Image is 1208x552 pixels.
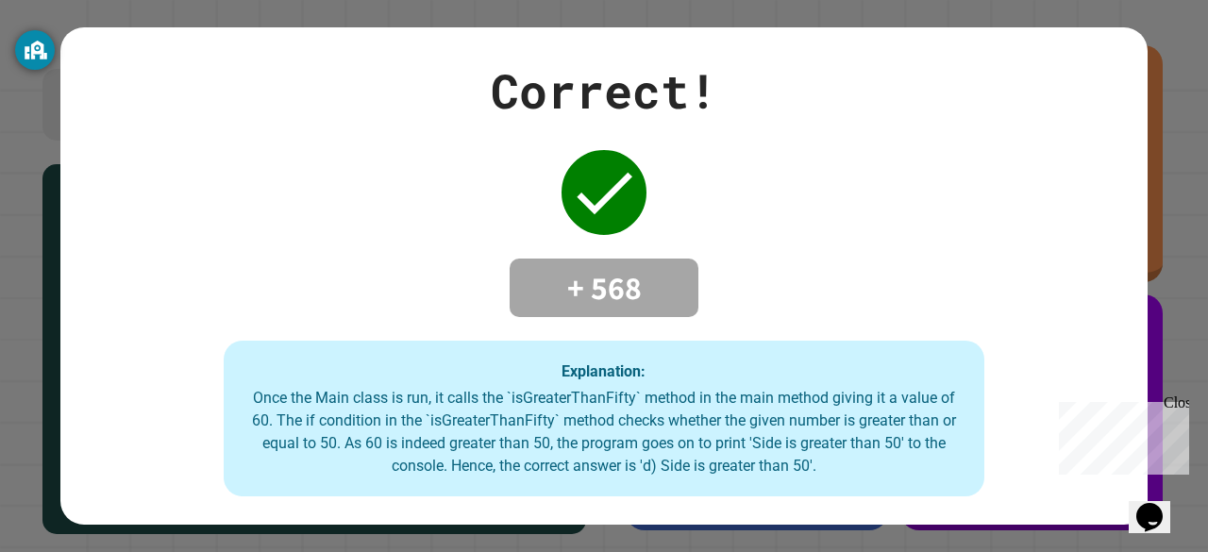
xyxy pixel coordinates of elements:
[15,30,55,70] button: GoGuardian Privacy Information
[243,387,965,477] div: Once the Main class is run, it calls the `isGreaterThanFifty` method in the main method giving it...
[1051,394,1189,475] iframe: chat widget
[1129,477,1189,533] iframe: chat widget
[491,56,717,126] div: Correct!
[528,268,679,308] h4: + 568
[562,361,646,379] strong: Explanation:
[8,8,130,120] div: Chat with us now!Close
